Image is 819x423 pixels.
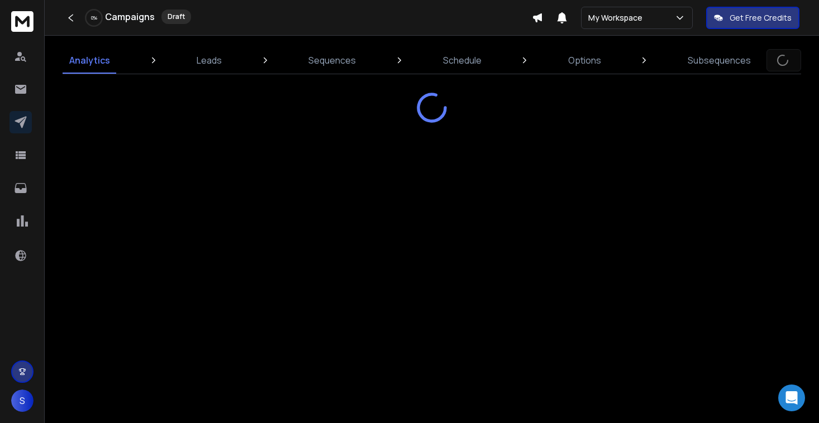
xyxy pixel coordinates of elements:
[11,390,34,412] button: S
[69,54,110,67] p: Analytics
[706,7,799,29] button: Get Free Credits
[568,54,601,67] p: Options
[161,9,191,24] div: Draft
[436,47,488,74] a: Schedule
[105,10,155,23] h1: Campaigns
[302,47,363,74] a: Sequences
[308,54,356,67] p: Sequences
[778,384,805,411] div: Open Intercom Messenger
[681,47,758,74] a: Subsequences
[561,47,608,74] a: Options
[190,47,228,74] a: Leads
[91,15,97,21] p: 0 %
[197,54,222,67] p: Leads
[688,54,751,67] p: Subsequences
[443,54,482,67] p: Schedule
[730,12,792,23] p: Get Free Credits
[588,12,647,23] p: My Workspace
[63,47,117,74] a: Analytics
